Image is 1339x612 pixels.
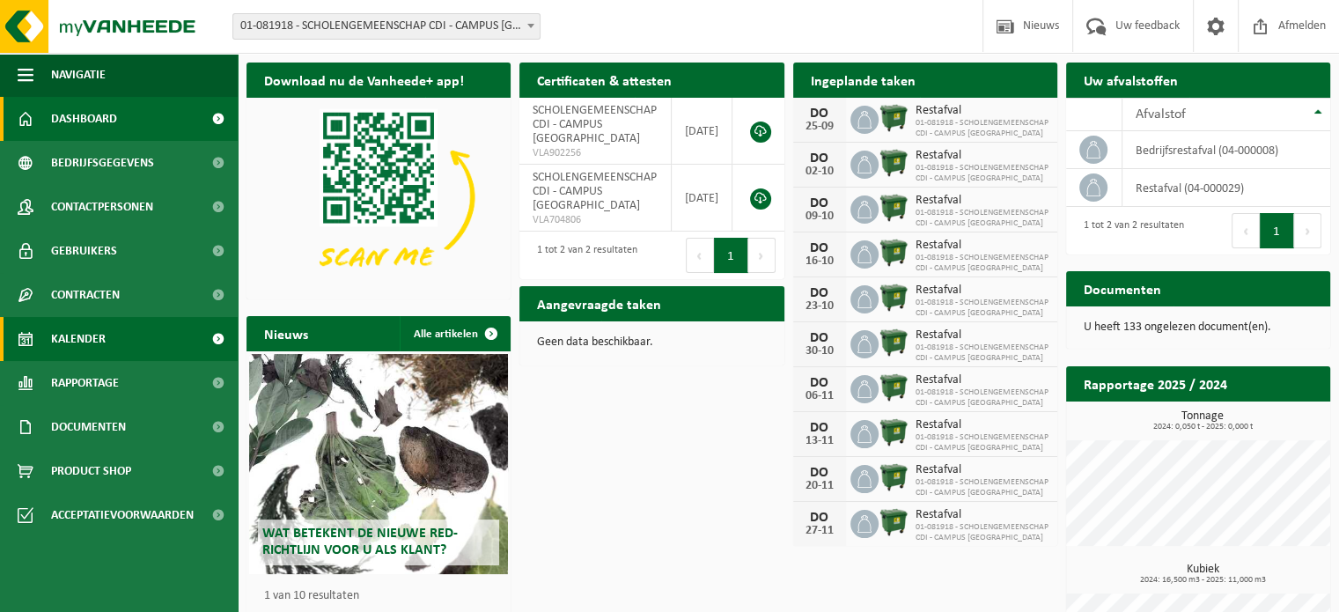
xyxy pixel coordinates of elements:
span: Contracten [51,273,120,317]
p: Geen data beschikbaar. [537,336,766,349]
h2: Certificaten & attesten [519,63,689,97]
div: 16-10 [802,255,837,268]
span: Restafval [916,104,1048,118]
span: Restafval [916,284,1048,298]
span: 01-081918 - SCHOLENGEMEENSCHAP CDI - CAMPUS [GEOGRAPHIC_DATA] [916,343,1048,364]
h3: Tonnage [1075,410,1330,431]
div: DO [802,196,837,210]
span: 2024: 0,050 t - 2025: 0,000 t [1075,423,1330,431]
img: WB-1100-HPE-GN-01 [879,417,909,447]
span: Documenten [51,405,126,449]
span: Contactpersonen [51,185,153,229]
td: restafval (04-000029) [1122,169,1330,207]
span: SCHOLENGEMEENSCHAP CDI - CAMPUS [GEOGRAPHIC_DATA] [533,104,657,145]
div: DO [802,511,837,525]
div: DO [802,241,837,255]
td: bedrijfsrestafval (04-000008) [1122,131,1330,169]
span: Restafval [916,149,1048,163]
span: Gebruikers [51,229,117,273]
div: 23-10 [802,300,837,313]
span: Wat betekent de nieuwe RED-richtlijn voor u als klant? [262,527,458,557]
span: Restafval [916,418,1048,432]
span: Restafval [916,373,1048,387]
h2: Uw afvalstoffen [1066,63,1196,97]
span: 01-081918 - SCHOLENGEMEENSCHAP CDI - CAMPUS [GEOGRAPHIC_DATA] [916,432,1048,453]
img: WB-1100-HPE-GN-01 [879,193,909,223]
a: Bekijk rapportage [1199,401,1328,436]
span: SCHOLENGEMEENSCHAP CDI - CAMPUS [GEOGRAPHIC_DATA] [533,171,657,212]
span: 01-081918 - SCHOLENGEMEENSCHAP CDI - CAMPUS [GEOGRAPHIC_DATA] [916,118,1048,139]
div: 02-10 [802,166,837,178]
td: [DATE] [672,98,732,165]
div: DO [802,466,837,480]
span: Rapportage [51,361,119,405]
span: 01-081918 - SCHOLENGEMEENSCHAP CDI - CAMPUS [GEOGRAPHIC_DATA] [916,522,1048,543]
button: Previous [686,238,714,273]
span: Acceptatievoorwaarden [51,493,194,537]
h2: Download nu de Vanheede+ app! [246,63,482,97]
img: WB-1100-HPE-GN-01 [879,462,909,492]
div: 1 tot 2 van 2 resultaten [1075,211,1184,250]
p: U heeft 133 ongelezen document(en). [1084,321,1313,334]
span: VLA704806 [533,213,657,227]
p: 1 van 10 resultaten [264,590,502,602]
a: Wat betekent de nieuwe RED-richtlijn voor u als klant? [249,354,508,574]
h2: Documenten [1066,271,1179,306]
img: WB-1100-HPE-GN-01 [879,148,909,178]
span: 01-081918 - SCHOLENGEMEENSCHAP CDI - CAMPUS [GEOGRAPHIC_DATA] [916,387,1048,409]
h2: Aangevraagde taken [519,286,679,321]
img: WB-1100-HPE-GN-01 [879,103,909,133]
div: 27-11 [802,525,837,537]
span: 01-081918 - SCHOLENGEMEENSCHAP CDI - CAMPUS [GEOGRAPHIC_DATA] [916,163,1048,184]
div: 25-09 [802,121,837,133]
span: Navigatie [51,53,106,97]
span: Bedrijfsgegevens [51,141,154,185]
div: DO [802,286,837,300]
span: Kalender [51,317,106,361]
img: WB-1100-HPE-GN-01 [879,328,909,358]
span: Afvalstof [1136,107,1186,122]
span: 01-081918 - SCHOLENGEMEENSCHAP CDI - CAMPUS [GEOGRAPHIC_DATA] [916,208,1048,229]
button: 1 [1260,213,1294,248]
img: WB-1100-HPE-GN-01 [879,283,909,313]
a: Alle artikelen [400,316,509,351]
span: Restafval [916,239,1048,253]
h2: Ingeplande taken [793,63,933,97]
div: 13-11 [802,435,837,447]
span: Restafval [916,328,1048,343]
div: DO [802,151,837,166]
h2: Nieuws [246,316,326,350]
div: DO [802,331,837,345]
span: Restafval [916,194,1048,208]
button: Previous [1232,213,1260,248]
span: 01-081918 - SCHOLENGEMEENSCHAP CDI - CAMPUS SINT-JOZEF - IEPER [233,14,540,39]
img: WB-1100-HPE-GN-01 [879,372,909,402]
span: 01-081918 - SCHOLENGEMEENSCHAP CDI - CAMPUS [GEOGRAPHIC_DATA] [916,298,1048,319]
span: Restafval [916,463,1048,477]
span: 01-081918 - SCHOLENGEMEENSCHAP CDI - CAMPUS SINT-JOZEF - IEPER [232,13,541,40]
button: Next [1294,213,1321,248]
span: VLA902256 [533,146,657,160]
div: 30-10 [802,345,837,358]
img: WB-1100-HPE-GN-01 [879,238,909,268]
div: DO [802,107,837,121]
span: 01-081918 - SCHOLENGEMEENSCHAP CDI - CAMPUS [GEOGRAPHIC_DATA] [916,253,1048,274]
span: 01-081918 - SCHOLENGEMEENSCHAP CDI - CAMPUS [GEOGRAPHIC_DATA] [916,477,1048,498]
div: DO [802,376,837,390]
h3: Kubiek [1075,564,1330,585]
span: Product Shop [51,449,131,493]
img: Download de VHEPlus App [246,98,511,296]
div: 1 tot 2 van 2 resultaten [528,236,637,275]
button: 1 [714,238,748,273]
button: Next [748,238,776,273]
img: WB-1100-HPE-GN-01 [879,507,909,537]
div: 20-11 [802,480,837,492]
div: 09-10 [802,210,837,223]
h2: Rapportage 2025 / 2024 [1066,366,1245,401]
td: [DATE] [672,165,732,232]
div: DO [802,421,837,435]
span: Dashboard [51,97,117,141]
span: Restafval [916,508,1048,522]
span: 2024: 16,500 m3 - 2025: 11,000 m3 [1075,576,1330,585]
div: 06-11 [802,390,837,402]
